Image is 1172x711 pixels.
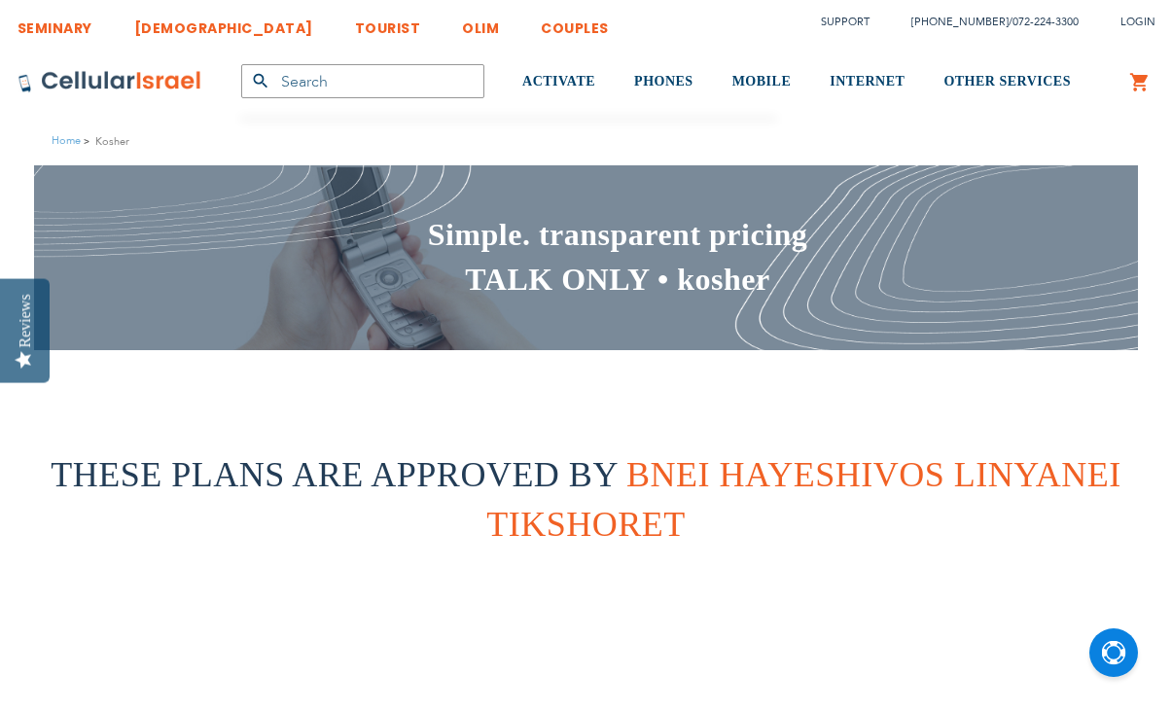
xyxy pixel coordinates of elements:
[634,46,693,119] a: PHONES
[943,46,1071,119] a: OTHER SERVICES
[355,5,421,41] a: TOURIST
[522,74,595,89] span: ACTIVATE
[17,294,34,347] div: Reviews
[241,64,484,98] input: Search
[51,455,617,494] span: THESE PLANS ARE APPROVED BY
[18,5,92,41] a: SEMINARY
[732,46,792,119] a: MOBILE
[522,46,595,119] a: ACTIVATE
[1120,15,1155,29] span: Login
[541,5,609,41] a: COUPLES
[830,46,905,119] a: INTERNET
[52,133,81,148] a: Home
[134,5,313,41] a: [DEMOGRAPHIC_DATA]
[732,74,792,89] span: MOBILE
[821,15,870,29] a: Support
[95,132,129,151] strong: Kosher
[892,8,1079,36] li: /
[911,15,1009,29] a: [PHONE_NUMBER]
[18,70,202,93] img: Cellular Israel Logo
[486,455,1120,544] span: BNEI HAYESHIVOS LINYANEI TIKSHORET
[830,74,905,89] span: INTERNET
[634,74,693,89] span: PHONES
[943,74,1071,89] span: OTHER SERVICES
[462,5,499,41] a: OLIM
[1012,15,1079,29] a: 072-224-3300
